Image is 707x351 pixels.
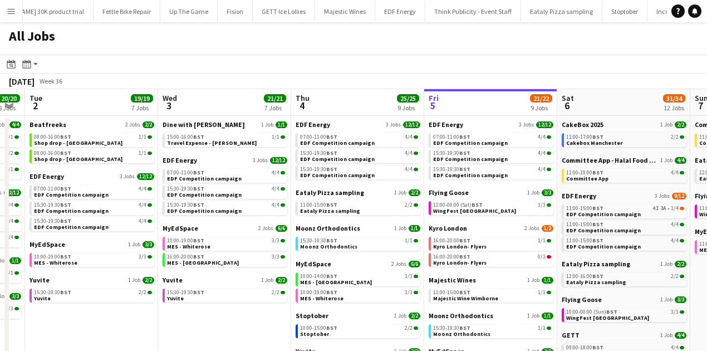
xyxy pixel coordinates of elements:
span: Yuvite [30,276,50,284]
span: 08:00-16:00 [34,150,71,156]
span: BST [193,253,204,260]
a: Yuvite1 Job2/2 [163,276,287,284]
span: 4/4 [675,157,686,164]
span: MyEdSpace [163,224,198,232]
span: 3/3 [538,202,546,208]
a: 15:30-19:30BST1/1Moonz Orthodontics [300,237,418,250]
button: Stoptober [602,1,647,22]
span: 4/4 [9,121,21,128]
a: 11:00-15:00BST4I3A•1/4EDF Competition campaign [566,204,684,217]
span: 15:30-19:30 [34,218,71,224]
a: 07:00-11:00BST4/4EDF Competition campaign [433,133,551,146]
a: Moonz Orthodontics1 Job1/1 [296,224,420,232]
button: Up The Game [160,1,218,22]
div: Eataly Pizza sampling1 Job2/212:00-16:00BST2/2Eataly Pizza sampling [562,260,686,295]
span: Yuvite [167,295,184,302]
span: 4/4 [272,202,279,208]
a: EDF Energy3 Jobs12/12 [163,156,287,164]
span: BST [592,221,603,228]
span: BST [326,289,337,296]
span: BST [592,169,603,176]
a: 15:30-19:30BST4/4EDF Competition campaign [167,201,285,214]
span: 4/4 [671,222,679,227]
span: 4/4 [405,134,413,140]
span: Moonz Orthodontics [296,224,360,232]
span: 1 Job [660,261,672,267]
span: 1/1 [6,134,13,140]
span: 2 Jobs [258,225,273,232]
span: Yuvite [163,276,183,284]
span: 16:00-20:00 [433,254,470,260]
span: 15:30-19:30 [167,186,204,192]
button: Fision [218,1,253,22]
span: EDF Competition campaign [300,139,375,147]
span: Kyro London- Flyers [433,243,487,250]
span: 2/2 [143,121,154,128]
a: 16:00-20:00BST1/1Kyro London- Flyers [433,237,551,250]
span: 11:00-15:00 [566,206,603,211]
a: 08:00-16:00BST1/1Shop drop - [GEOGRAPHIC_DATA] [34,149,152,162]
a: 15:30-19:30BST4/4EDF Competition campaign [34,217,152,230]
span: 2/2 [675,261,686,267]
span: 15:30-19:30 [300,150,337,156]
span: EDF Competition campaign [34,223,109,231]
span: 10:00-19:00 [34,254,71,260]
span: 6/6 [409,261,420,267]
span: 1 Job [660,121,672,128]
span: BST [193,169,204,176]
span: 3 Jobs [655,193,670,199]
a: Yuvite1 Job2/2 [30,276,154,284]
span: 3/3 [272,238,279,243]
span: Eataly Pizza sampling [562,260,630,268]
span: Eataly Pizza sampling [296,188,364,197]
span: EDF Competition campaign [433,172,508,179]
span: 1/1 [405,238,413,243]
span: Flying Goose [429,188,469,197]
span: BST [592,204,603,212]
span: 3/3 [405,274,413,279]
span: 2/2 [671,274,679,279]
a: 11:00-17:00BST2/2Cakebox Manchester [566,133,684,146]
span: 12:00-16:00 [566,274,603,279]
a: Beatfreeks2 Jobs2/2 [30,120,154,129]
span: 15:30-19:30 [34,202,71,208]
a: EDF Energy3 Jobs12/12 [429,120,553,129]
span: 4I [652,206,659,211]
span: 1/2 [542,225,553,232]
span: BST [193,201,204,208]
span: 11:00-19:00 [566,170,603,175]
div: Committee App - Halal Food Festival1 Job4/411:00-19:00BST4/4Committee App [562,156,686,192]
span: 2/2 [276,277,287,284]
span: BST [459,253,470,260]
span: 1 Job [660,157,672,164]
span: 2 Jobs [125,121,140,128]
span: 1 Job [261,121,273,128]
a: 08:00-16:00BST1/1Shop drop - [GEOGRAPHIC_DATA] [34,133,152,146]
span: 1/4 [671,206,679,211]
div: Eataly Pizza sampling1 Job2/211:00-15:00BST2/2Eataly Pizza sampling [296,188,420,224]
span: 11:00-15:00 [566,222,603,227]
span: 15:30-19:30 [300,167,337,172]
span: 10:00-19:00 [300,290,337,295]
button: Fettle Bike Repair [94,1,160,22]
a: Eataly Pizza sampling1 Job2/2 [562,260,686,268]
a: 10:00-14:00BST3/3MES - [GEOGRAPHIC_DATA] [300,272,418,285]
span: 15:30-19:30 [167,290,204,295]
span: 11:00-17:00 [566,134,603,140]
span: Committee App [566,175,608,182]
span: 4/4 [671,170,679,175]
div: Yuvite1 Job2/215:30-19:30BST2/2Yuvite [163,276,287,305]
a: 12:00-00:00 (Sat)BST3/3WingFest [GEOGRAPHIC_DATA] [433,201,551,214]
span: BST [60,185,71,192]
span: 2 Jobs [391,261,406,267]
span: 2/2 [671,134,679,140]
span: 07:00-11:00 [34,186,71,192]
a: Majestic Wines1 Job1/1 [429,276,553,284]
button: GETT Ice Lollies [253,1,315,22]
a: 15:30-19:30BST4/4EDF Competition campaign [433,165,551,178]
span: BST [193,185,204,192]
span: MES - Guildford [167,259,239,266]
a: Flying Goose1 Job3/3 [429,188,553,197]
span: MES - Whiterose [300,295,343,302]
a: 16:00-20:00BST3/3MES - [GEOGRAPHIC_DATA] [167,253,285,266]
